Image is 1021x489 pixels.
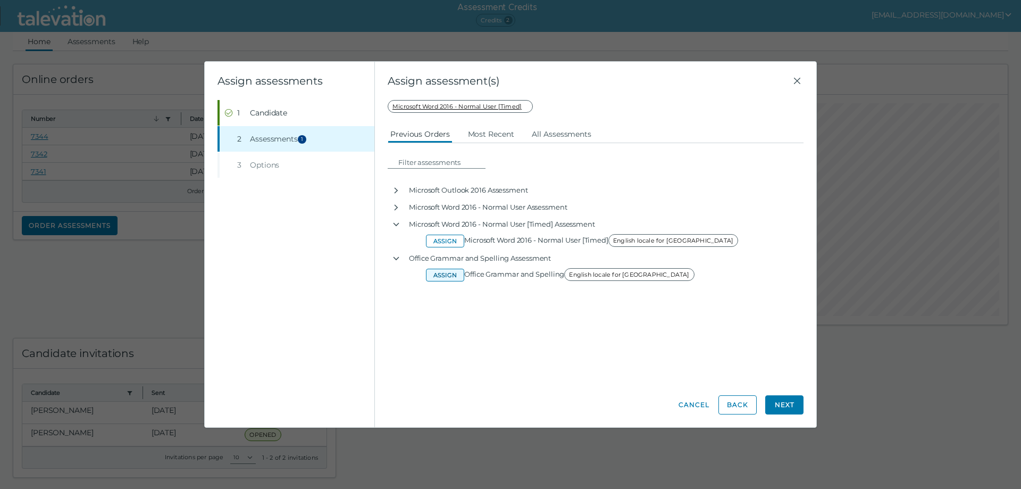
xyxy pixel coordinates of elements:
[224,109,233,117] cds-icon: Completed
[388,74,791,87] span: Assign assessment(s)
[217,100,374,178] nav: Wizard steps
[220,100,374,126] button: Completed
[465,124,517,143] button: Most Recent
[405,181,804,198] div: Microsoft Outlook 2016 Assessment
[405,216,804,233] div: Microsoft Word 2016 - Normal User [Timed] Assessment
[791,74,804,87] button: Close
[718,395,757,415] button: Back
[405,198,804,216] div: Microsoft Word 2016 - Normal User Assessment
[464,236,741,244] span: Microsoft Word 2016 - Normal User [Timed]
[464,270,698,278] span: Office Grammar and Spelling
[529,124,594,143] button: All Assessments
[608,234,738,247] span: English locale for [GEOGRAPHIC_DATA]
[220,126,374,152] button: 2Assessments1
[426,235,464,247] button: Assign
[388,124,453,143] button: Previous Orders
[394,156,486,169] input: Filter assessments
[678,395,710,415] button: Cancel
[405,250,804,267] div: Office Grammar and Spelling Assessment
[426,269,464,281] button: Assign
[237,107,246,118] div: 1
[388,100,533,113] span: Microsoft Word 2016 - Normal User [Timed]
[765,395,804,415] button: Next
[237,134,246,144] div: 2
[564,268,694,281] span: English locale for [GEOGRAPHIC_DATA]
[250,107,287,118] span: Candidate
[250,134,309,144] span: Assessments
[298,135,306,144] span: 1
[217,74,322,87] clr-wizard-title: Assign assessments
